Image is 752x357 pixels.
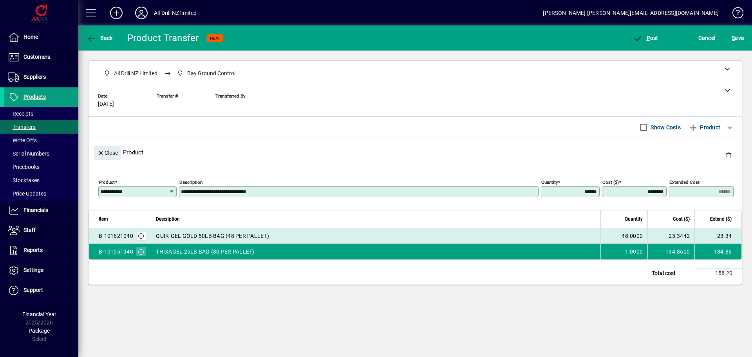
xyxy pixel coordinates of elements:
[87,35,113,41] span: Back
[8,150,49,157] span: Serial Numbers
[8,137,37,143] span: Write Offs
[732,32,744,44] span: ave
[23,74,46,80] span: Suppliers
[154,7,197,19] div: All Drill NZ limited
[98,147,118,159] span: Close
[23,247,43,253] span: Reports
[647,244,694,259] td: 134.8600
[23,54,50,60] span: Customers
[685,120,724,134] button: Product
[541,179,558,185] mat-label: Quantity
[4,160,78,174] a: Pricebooks
[8,124,36,130] span: Transfers
[94,146,121,160] button: Close
[694,228,741,244] td: 23.34
[4,147,78,160] a: Serial Numbers
[29,328,50,334] span: Package
[4,47,78,67] a: Customers
[689,121,720,134] span: Product
[215,101,217,107] span: -
[98,101,114,107] span: [DATE]
[156,248,254,256] span: THIXAGEL 25LB BAG (80 PER PALLET)
[695,269,742,278] td: 158.20
[4,134,78,147] a: Write Offs
[4,221,78,240] a: Staff
[710,215,732,223] span: Extend ($)
[8,164,40,170] span: Pricebooks
[23,287,43,293] span: Support
[732,35,735,41] span: S
[631,31,660,45] button: Post
[600,228,647,244] td: 48.0000
[625,215,643,223] span: Quantity
[4,107,78,120] a: Receipts
[600,244,647,259] td: 1.0000
[4,201,78,220] a: Financials
[179,179,202,185] mat-label: Description
[23,34,38,40] span: Home
[4,261,78,280] a: Settings
[719,146,738,165] button: Delete
[727,2,742,27] a: Knowledge Base
[694,244,741,259] td: 134.86
[210,36,220,41] span: NEW
[4,174,78,187] a: Stocktakes
[89,138,742,167] div: Product
[633,35,658,41] span: ost
[104,6,129,20] button: Add
[23,94,46,100] span: Products
[4,67,78,87] a: Suppliers
[23,207,48,213] span: Financials
[157,101,158,107] span: -
[8,177,40,183] span: Stocktakes
[8,190,46,197] span: Price Updates
[673,215,690,223] span: Cost ($)
[696,31,718,45] button: Cancel
[648,269,695,278] td: Total cost
[669,179,700,185] mat-label: Extended Cost
[22,311,56,317] span: Financial Year
[647,35,650,41] span: P
[602,179,619,185] mat-label: Cost ($)
[23,267,43,273] span: Settings
[156,215,180,223] span: Description
[129,6,154,20] button: Profile
[698,32,716,44] span: Cancel
[127,32,199,44] div: Product Transfer
[8,111,33,117] span: Receipts
[647,228,694,244] td: 23.3442
[4,187,78,200] a: Price Updates
[99,215,108,223] span: Item
[85,31,115,45] button: Back
[730,31,746,45] button: Save
[4,241,78,260] a: Reports
[4,27,78,47] a: Home
[99,232,133,240] div: B-101621040
[99,248,133,256] div: B-101951940
[4,281,78,300] a: Support
[78,31,121,45] app-page-header-button: Back
[23,227,36,233] span: Staff
[719,152,738,159] app-page-header-button: Delete
[649,123,681,131] label: Show Costs
[543,7,719,19] div: [PERSON_NAME] [PERSON_NAME][EMAIL_ADDRESS][DOMAIN_NAME]
[92,149,123,156] app-page-header-button: Close
[99,179,115,185] mat-label: Product
[4,120,78,134] a: Transfers
[156,232,269,240] span: QUIK-GEL GOLD 50LB BAG (48 PER PALLET)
